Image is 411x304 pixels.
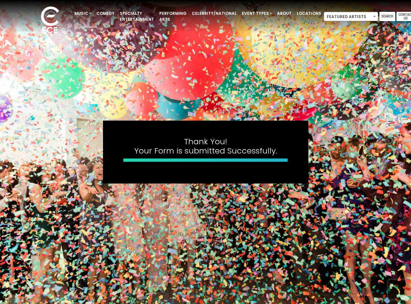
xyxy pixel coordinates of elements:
a: Locations [294,8,324,19]
a: Music [72,8,94,19]
a: Search [379,12,395,21]
a: Comedy [94,8,117,19]
a: Celebrity/National [189,8,239,19]
a: Specialty Entertainment [117,8,157,25]
a: About [274,8,294,19]
a: Event Types [239,8,274,19]
span: Featured Artists [324,12,378,21]
a: Performing Arts [157,8,189,25]
h4: Thank You! Your Form is submitted Successfully. [123,137,288,156]
img: ece_new_logo_whitev2-1.png [34,5,66,37]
